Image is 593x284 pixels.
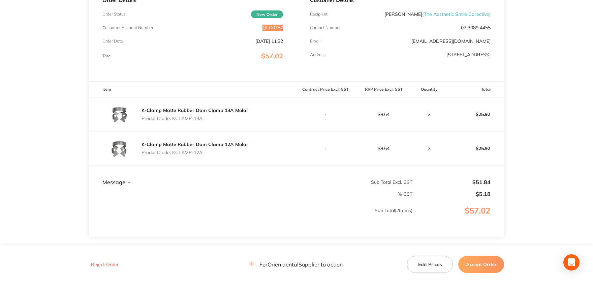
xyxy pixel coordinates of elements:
p: $51.84 [413,179,491,185]
p: Total [102,54,112,58]
p: % GST [89,191,412,197]
img: dG9tbmxwYQ [102,97,136,131]
p: Sub Total ( 2 Items) [89,208,412,227]
p: 3 [413,112,446,117]
p: $25.92 [446,106,504,122]
th: Item [89,82,296,97]
th: Total [446,82,504,97]
p: $25.92 [446,140,504,157]
a: K-Clamp Matte Rubber Dam Clamp 12A Molar [142,141,248,147]
p: [PERSON_NAME] [384,11,491,17]
p: Sub Total Excl. GST [297,179,412,185]
a: K-Clamp Matte Rubber Dam Clamp 13A Molar [142,107,248,113]
a: [EMAIL_ADDRESS][DOMAIN_NAME] [411,38,491,44]
p: 3 [413,146,446,151]
p: Emaill [310,39,321,44]
button: Accept Order [458,256,504,273]
p: $57.02 [413,206,504,229]
p: Contact Number [310,25,341,30]
td: Message: - [89,165,296,186]
p: [DATE] 11:32 [255,38,283,44]
img: aDBnZXl1dw [102,132,136,165]
th: RRP Price Excl. GST [354,82,412,97]
p: Order Date [102,39,123,44]
span: New Order [251,10,283,18]
th: Contract Price Excl. GST [296,82,354,97]
p: Product Code: KCLAMP-13A [142,116,248,121]
p: - [297,112,354,117]
p: Address [310,52,325,57]
p: Customer Account Number [102,25,153,30]
span: ( The Aesthetic Smile Collective ) [422,11,491,17]
p: Order Status [102,12,126,17]
p: For Orien dental Supplier to action [249,261,343,268]
p: $5.18 [413,191,491,197]
p: Recipient [310,12,327,17]
button: Reject Order [89,262,121,268]
button: Edit Prices [407,256,453,273]
p: Product Code: KCLAMP-12A [142,150,248,155]
p: $8.64 [355,112,412,117]
p: [STREET_ADDRESS] [446,52,491,57]
p: 07 3089 4455 [461,25,491,30]
span: $57.02 [261,52,283,60]
p: QLD0757 [262,25,283,30]
th: Quantity [413,82,446,97]
p: - [297,146,354,151]
p: $8.64 [355,146,412,151]
div: Open Intercom Messenger [563,254,580,271]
